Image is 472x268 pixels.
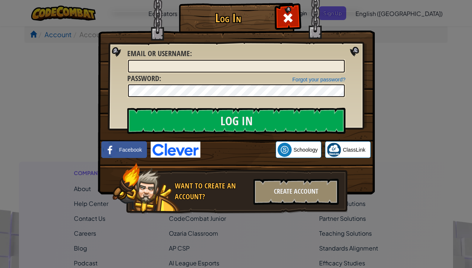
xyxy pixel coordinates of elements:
span: Schoology [294,146,318,154]
span: Password [127,73,159,83]
a: Forgot your password? [292,77,345,83]
img: classlink-logo-small.png [327,143,341,157]
label: : [127,73,161,84]
span: Facebook [119,146,142,154]
iframe: Sign in with Google Button [200,142,276,158]
span: ClassLink [343,146,366,154]
img: clever-logo-blue.png [151,142,200,158]
div: Want to create an account? [175,181,249,202]
input: Log In [127,108,345,134]
label: : [127,48,192,59]
span: Email or Username [127,48,190,58]
img: facebook_small.png [103,143,117,157]
h1: Log In [181,12,275,25]
div: Create Account [253,179,339,205]
img: schoology.png [278,143,292,157]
